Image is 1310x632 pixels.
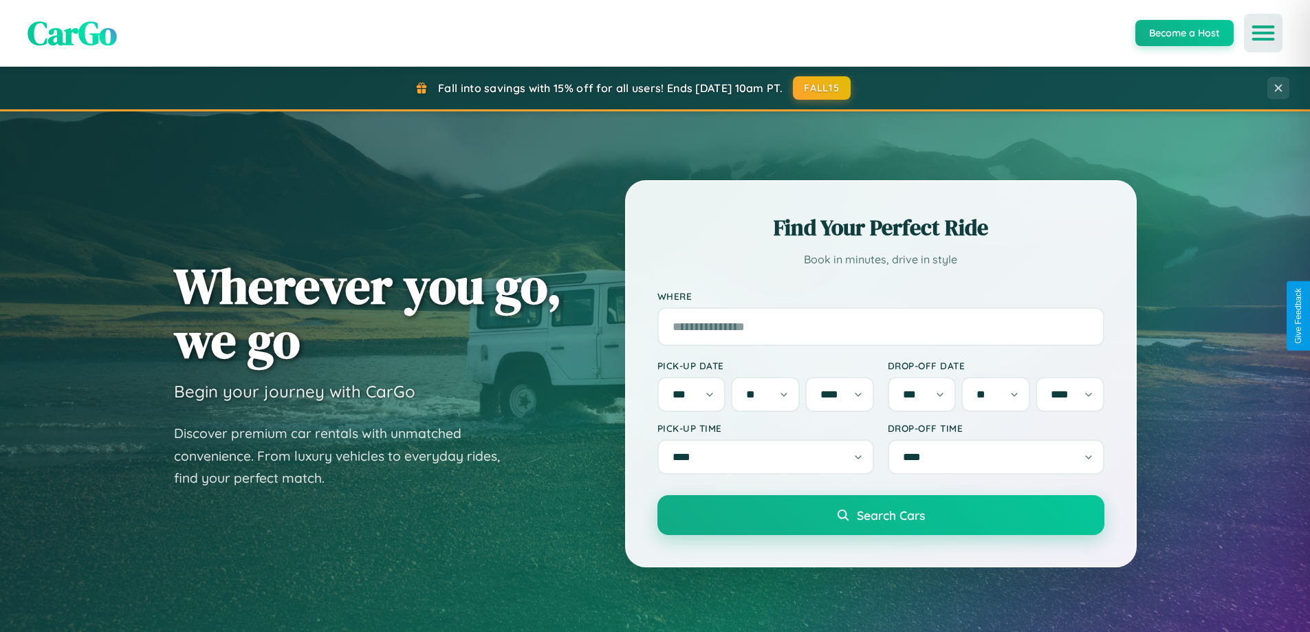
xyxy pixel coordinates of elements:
[657,360,874,371] label: Pick-up Date
[174,381,415,402] h3: Begin your journey with CarGo
[657,250,1104,270] p: Book in minutes, drive in style
[857,508,925,523] span: Search Cars
[657,495,1104,535] button: Search Cars
[657,290,1104,302] label: Where
[1135,20,1234,46] button: Become a Host
[657,213,1104,243] h2: Find Your Perfect Ride
[438,81,783,95] span: Fall into savings with 15% off for all users! Ends [DATE] 10am PT.
[1244,14,1282,52] button: Open menu
[888,422,1104,434] label: Drop-off Time
[174,422,518,490] p: Discover premium car rentals with unmatched convenience. From luxury vehicles to everyday rides, ...
[28,10,117,56] span: CarGo
[888,360,1104,371] label: Drop-off Date
[174,259,562,367] h1: Wherever you go, we go
[657,422,874,434] label: Pick-up Time
[1293,288,1303,344] div: Give Feedback
[793,76,851,100] button: FALL15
